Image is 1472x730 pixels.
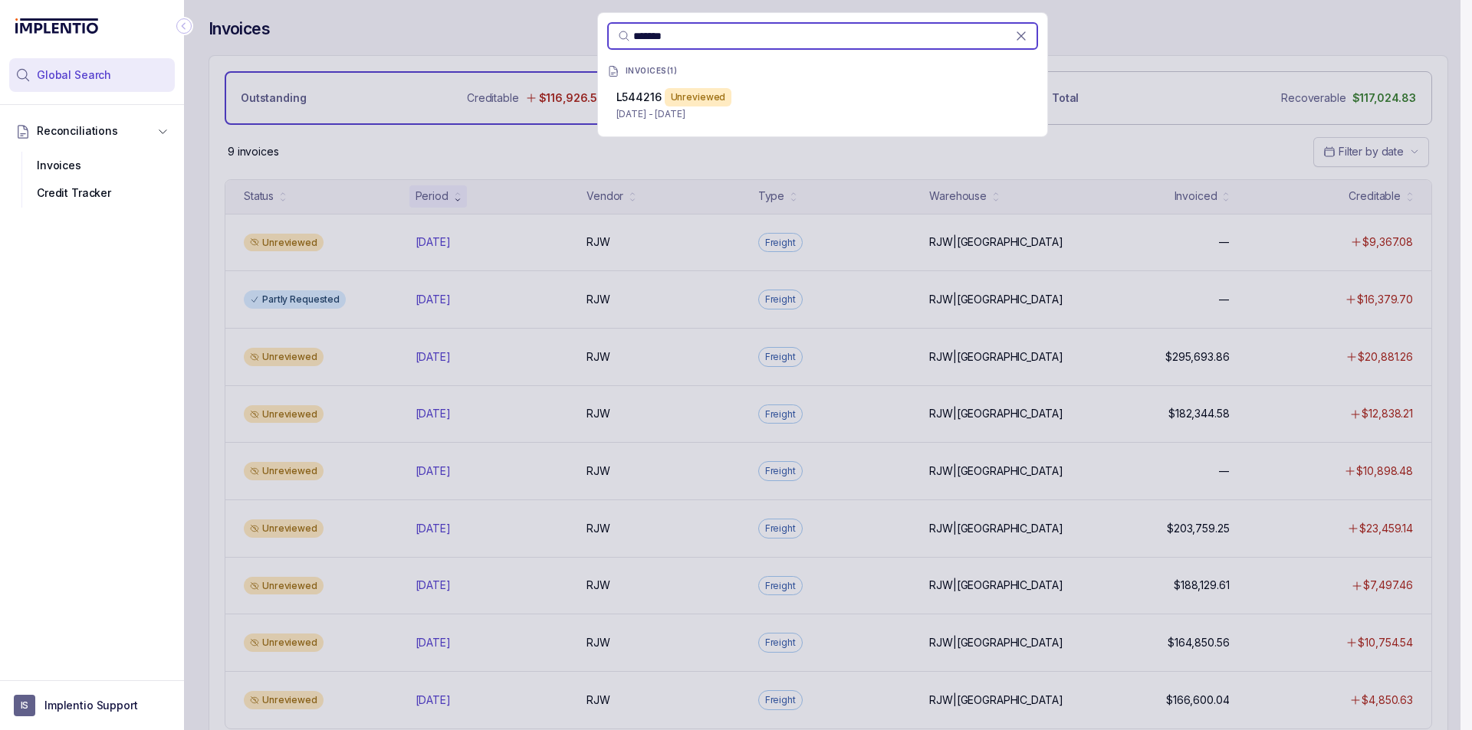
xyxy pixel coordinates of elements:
button: Reconciliations [9,114,175,148]
div: Unreviewed [665,88,732,106]
span: User initials [14,695,35,716]
div: Collapse Icon [175,17,193,35]
p: INVOICES ( 1 ) [626,67,678,76]
p: [DATE] - [DATE] [616,106,1029,122]
div: Credit Tracker [21,179,163,207]
button: User initialsImplentio Support [14,695,170,716]
p: Implentio Support [44,698,138,713]
div: Reconciliations [9,149,175,211]
div: Invoices [21,152,163,179]
span: Global Search [37,67,111,83]
span: Reconciliations [37,123,118,139]
span: L544216 [616,90,662,103]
